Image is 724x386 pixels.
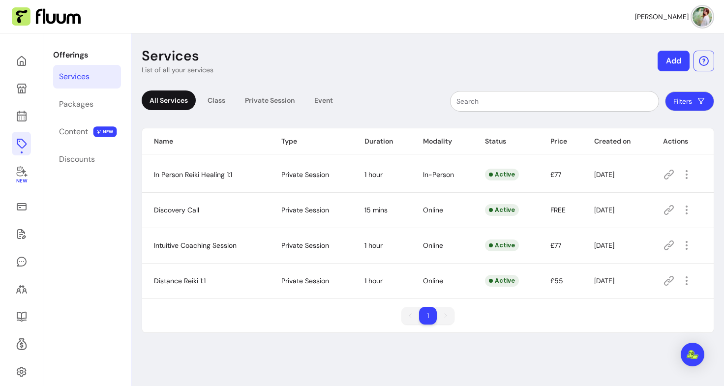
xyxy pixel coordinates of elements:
th: Actions [651,128,714,154]
button: Add [658,51,690,71]
input: Search [456,96,653,106]
div: Private Session [237,90,302,110]
th: Status [473,128,539,154]
div: Content [59,126,88,138]
div: Services [59,71,90,83]
span: 1 hour [364,241,383,250]
span: [DATE] [594,276,614,285]
div: Active [485,239,519,251]
span: In Person Reiki Healing 1:1 [154,170,232,179]
span: 1 hour [364,170,383,179]
div: Event [306,90,341,110]
span: Distance Reiki 1:1 [154,276,206,285]
img: Fluum Logo [12,7,81,26]
span: Discovery Call [154,206,199,214]
div: Active [485,169,519,180]
span: Private Session [281,241,329,250]
a: Discounts [53,148,121,171]
a: Offerings [12,132,31,155]
div: Discounts [59,153,95,165]
th: Created on [582,128,651,154]
span: Intuitive Coaching Session [154,241,237,250]
th: Duration [353,128,411,154]
span: Private Session [281,276,329,285]
p: Offerings [53,49,121,61]
a: Calendar [12,104,31,128]
span: [DATE] [594,241,614,250]
span: £77 [550,170,561,179]
button: Filters [665,91,714,111]
span: Private Session [281,206,329,214]
img: avatar [693,7,712,27]
a: My Page [12,77,31,100]
a: Home [12,49,31,73]
a: Clients [12,277,31,301]
span: £55 [550,276,563,285]
a: Waivers [12,222,31,246]
th: Type [270,128,353,154]
span: [DATE] [594,206,614,214]
li: pagination item 1 active [419,307,437,325]
span: [DATE] [594,170,614,179]
a: Settings [12,360,31,384]
nav: pagination navigation [396,302,459,329]
span: In-Person [423,170,454,179]
th: Name [142,128,270,154]
div: Class [200,90,233,110]
span: FREE [550,206,566,214]
span: Online [423,241,443,250]
span: 15 mins [364,206,388,214]
a: Services [53,65,121,89]
div: Active [485,275,519,287]
a: Refer & Earn [12,332,31,356]
span: Online [423,206,443,214]
th: Price [539,128,582,154]
span: Online [423,276,443,285]
div: All Services [142,90,196,110]
p: Services [142,47,199,65]
a: Resources [12,305,31,328]
a: My Messages [12,250,31,273]
span: £77 [550,241,561,250]
div: Open Intercom Messenger [681,343,704,366]
a: Packages [53,92,121,116]
span: NEW [93,126,117,137]
a: New [12,159,31,191]
div: Packages [59,98,93,110]
div: Active [485,204,519,216]
th: Modality [411,128,473,154]
span: 1 hour [364,276,383,285]
span: Private Session [281,170,329,179]
p: List of all your services [142,65,213,75]
a: Sales [12,195,31,218]
span: New [16,178,27,184]
a: Content NEW [53,120,121,144]
span: [PERSON_NAME] [635,12,689,22]
button: avatar[PERSON_NAME] [635,7,712,27]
